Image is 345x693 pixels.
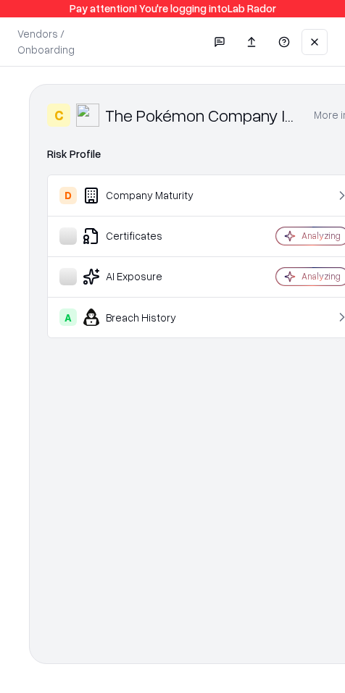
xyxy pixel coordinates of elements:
[17,26,112,56] p: Vendors / Onboarding
[59,187,77,204] div: D
[59,227,233,245] div: Certificates
[302,230,341,242] div: Analyzing
[59,308,233,326] div: Breach History
[59,268,233,285] div: AI Exposure
[76,104,99,127] img: The Pokémon Company International
[105,104,296,127] div: The Pokémon Company International
[47,104,70,127] div: C
[302,270,341,282] div: Analyzing
[59,187,233,204] div: Company Maturity
[59,308,77,326] div: A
